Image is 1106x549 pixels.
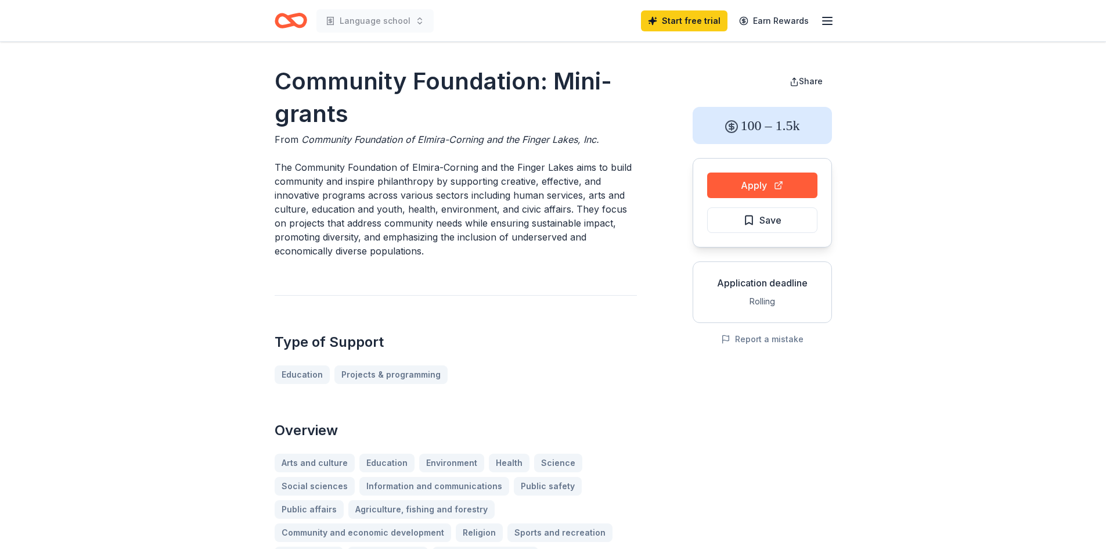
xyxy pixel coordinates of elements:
[641,10,727,31] a: Start free trial
[780,70,832,93] button: Share
[732,10,816,31] a: Earn Rewards
[707,207,817,233] button: Save
[334,365,448,384] a: Projects & programming
[275,65,637,130] h1: Community Foundation: Mini-grants
[693,107,832,144] div: 100 – 1.5k
[275,421,637,440] h2: Overview
[316,9,434,33] button: Language school
[275,333,637,351] h2: Type of Support
[275,160,637,258] p: The Community Foundation of Elmira-Corning and the Finger Lakes aims to build community and inspi...
[759,213,781,228] span: Save
[721,332,804,346] button: Report a mistake
[702,276,822,290] div: Application deadline
[275,7,307,34] a: Home
[340,14,410,28] span: Language school
[707,173,817,198] button: Apply
[275,365,330,384] a: Education
[301,134,599,145] span: Community Foundation of Elmira-Corning and the Finger Lakes, Inc.
[275,132,637,146] div: From
[799,76,823,86] span: Share
[702,295,822,308] div: Rolling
